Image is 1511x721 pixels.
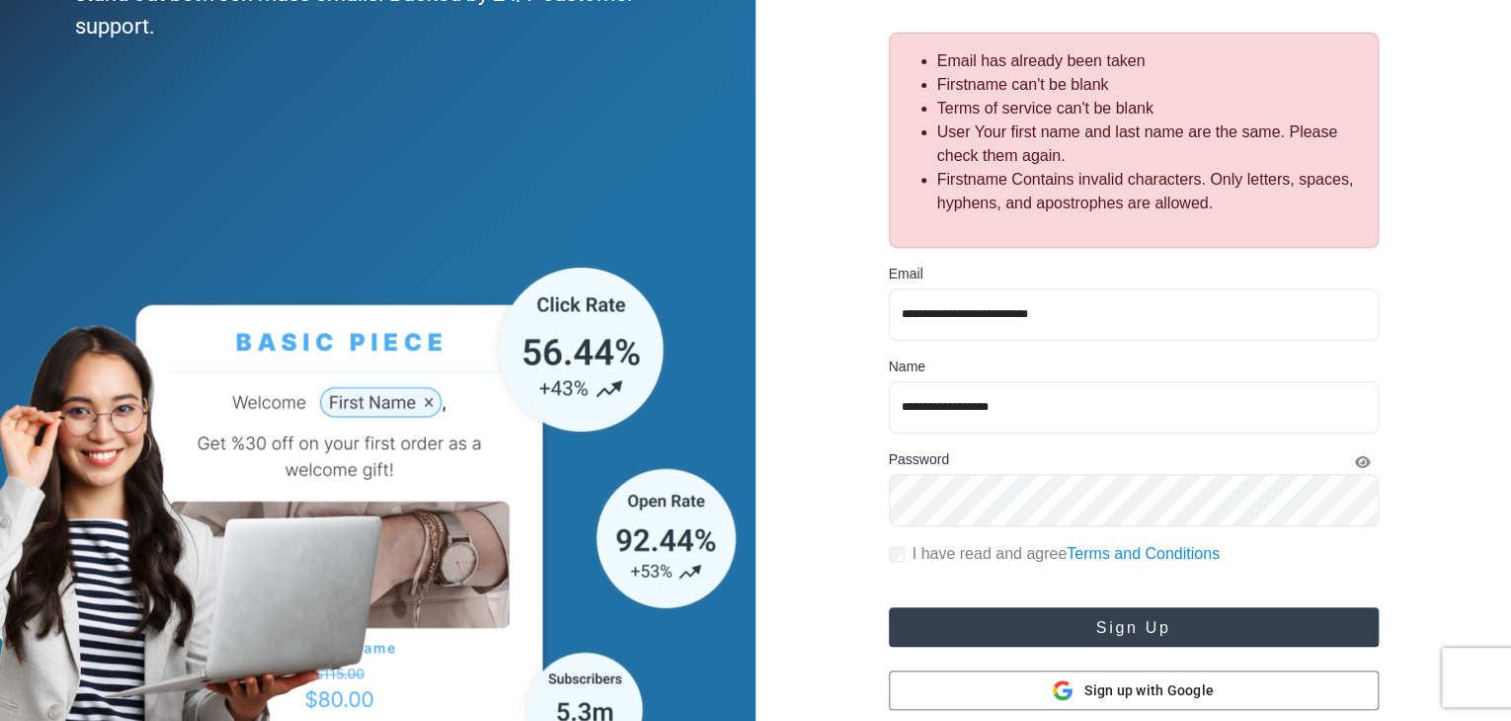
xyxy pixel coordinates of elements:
[1084,681,1214,701] span: Sign up with Google
[913,542,1220,566] label: I have read and agree
[1067,545,1220,562] a: Terms and Conditions
[889,357,925,377] label: Name
[937,168,1362,215] li: Firstname Contains invalid characters. Only letters, spaces, hyphens, and apostrophes are allowed.
[889,264,923,284] label: Email
[889,607,1379,647] button: Sign Up
[889,671,1379,710] button: Sign up with Google
[1355,455,1371,469] i: Show Password
[937,120,1362,168] li: User Your first name and last name are the same. Please check them again.
[889,449,949,470] label: Password
[937,73,1362,97] li: Firstname can't be blank
[937,49,1362,73] li: Email has already been taken
[937,97,1362,120] li: Terms of service can't be blank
